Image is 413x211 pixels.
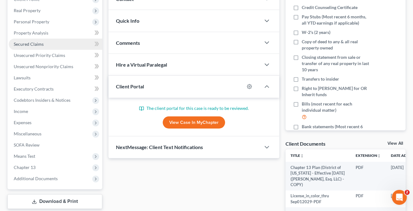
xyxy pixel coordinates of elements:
a: View All [387,141,403,146]
a: Executory Contracts [9,83,102,95]
a: Lawsuits [9,72,102,83]
iframe: Intercom live chat [392,190,407,205]
a: Download & Print [7,194,102,209]
td: Chapter 13 Plan (District of [US_STATE] - Effective [DATE] ([PERSON_NAME], Esq. LLC) - COPY) [286,162,351,190]
span: Means Test [14,153,35,159]
span: Bank statements (Most recent 6 months) [302,124,370,136]
span: NextMessage: Client Text Notifications [116,144,203,150]
span: Personal Property [14,19,49,24]
a: Property Analysis [9,27,102,39]
a: SOFA Review [9,139,102,151]
i: unfold_more [300,154,304,158]
span: Hire a Virtual Paralegal [116,62,167,68]
span: Credit Counseling Certificate [302,4,358,11]
span: Unsecured Priority Claims [14,53,65,58]
span: Transfers to insider [302,76,339,82]
span: Chapter 13 [14,165,36,170]
span: Codebtors Insiders & Notices [14,97,70,103]
a: Titleunfold_more [291,153,304,158]
td: License_in_color_thru Sep012029-PDF [286,190,351,208]
span: 2 [405,190,410,195]
span: SOFA Review [14,142,40,148]
span: Right to [PERSON_NAME] for OR Inherit funds [302,85,370,98]
span: Pay Stubs (Most recent 6 months, all YTD earnings if applicable) [302,14,370,26]
span: Quick Info [116,18,139,24]
div: Client Documents [286,140,325,147]
a: Extensionunfold_more [356,153,381,158]
span: Expenses [14,120,31,125]
span: Property Analysis [14,30,48,35]
span: Unsecured Nonpriority Claims [14,64,73,69]
span: Real Property [14,8,41,13]
a: Secured Claims [9,39,102,50]
p: The client portal for this case is ready to be reviewed. [116,105,271,111]
td: PDF [351,162,386,190]
a: Unsecured Nonpriority Claims [9,61,102,72]
span: Comments [116,40,140,46]
span: W-2's (2 years) [302,29,330,35]
td: PDF [351,190,386,208]
a: Unsecured Priority Claims [9,50,102,61]
span: Income [14,109,28,114]
span: Additional Documents [14,176,58,181]
span: Lawsuits [14,75,31,80]
span: Executory Contracts [14,86,54,91]
i: unfold_more [377,154,381,158]
span: Client Portal [116,83,144,89]
span: Closing statement from sale or transfer of any real property in last 10 years [302,54,370,73]
span: Copy of deed to any & all real property owned [302,39,370,51]
span: Bills (most recent for each individual matter) [302,101,370,113]
a: View Case in MyChapter [163,116,225,129]
span: Secured Claims [14,41,44,47]
span: Miscellaneous [14,131,41,136]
